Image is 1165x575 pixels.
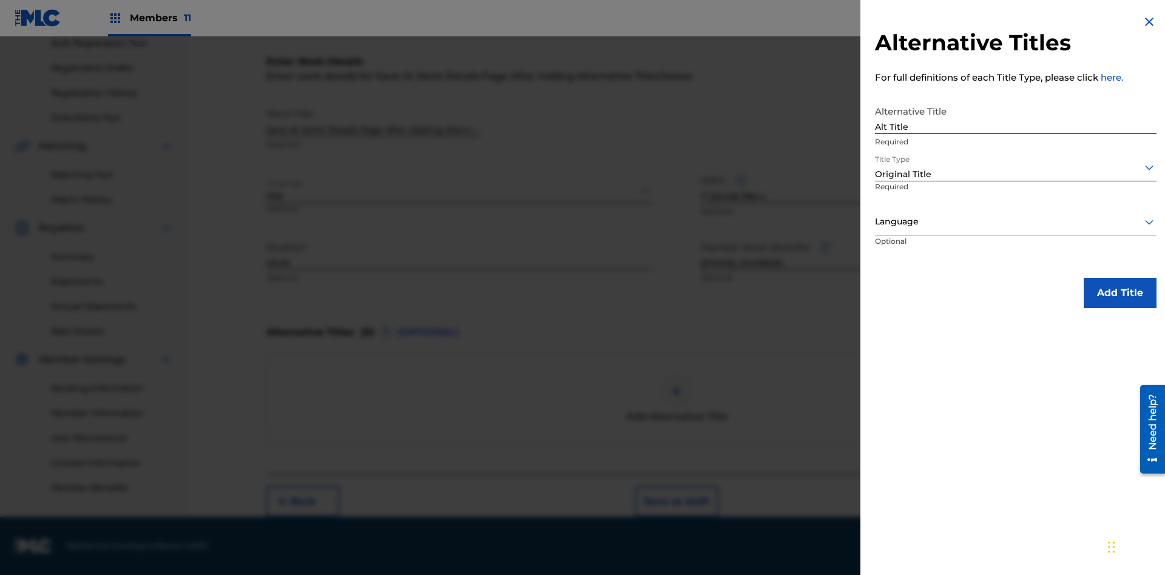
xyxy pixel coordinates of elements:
[875,71,1157,85] p: For full definitions of each Title Type, please click
[1131,380,1165,480] iframe: Resource Center
[15,9,61,27] img: MLC Logo
[130,11,191,25] span: Members
[1084,278,1157,308] button: Add Title
[108,11,123,25] img: Top Rightsholders
[875,181,965,209] p: Required
[875,136,1157,147] p: Required
[184,12,191,24] span: 11
[1101,72,1123,83] a: here.
[875,236,966,263] p: Optional
[875,29,1157,56] h2: Alternative Titles
[1108,529,1115,565] div: Drag
[1104,517,1165,575] iframe: Chat Widget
